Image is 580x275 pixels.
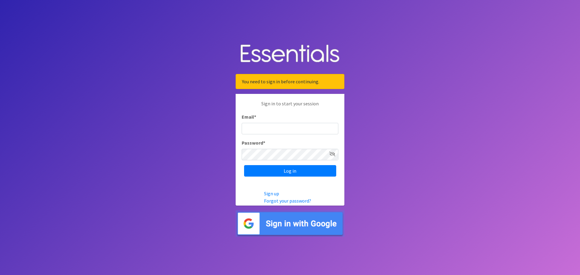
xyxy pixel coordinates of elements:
abbr: required [254,114,256,120]
p: Sign in to start your session [242,100,338,113]
label: Email [242,113,256,120]
img: Sign in with Google [236,210,344,237]
a: Sign up [264,190,279,197]
abbr: required [263,140,265,146]
label: Password [242,139,265,146]
input: Log in [244,165,336,177]
a: Forgot your password? [264,198,311,204]
div: You need to sign in before continuing. [236,74,344,89]
img: Human Essentials [236,38,344,69]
